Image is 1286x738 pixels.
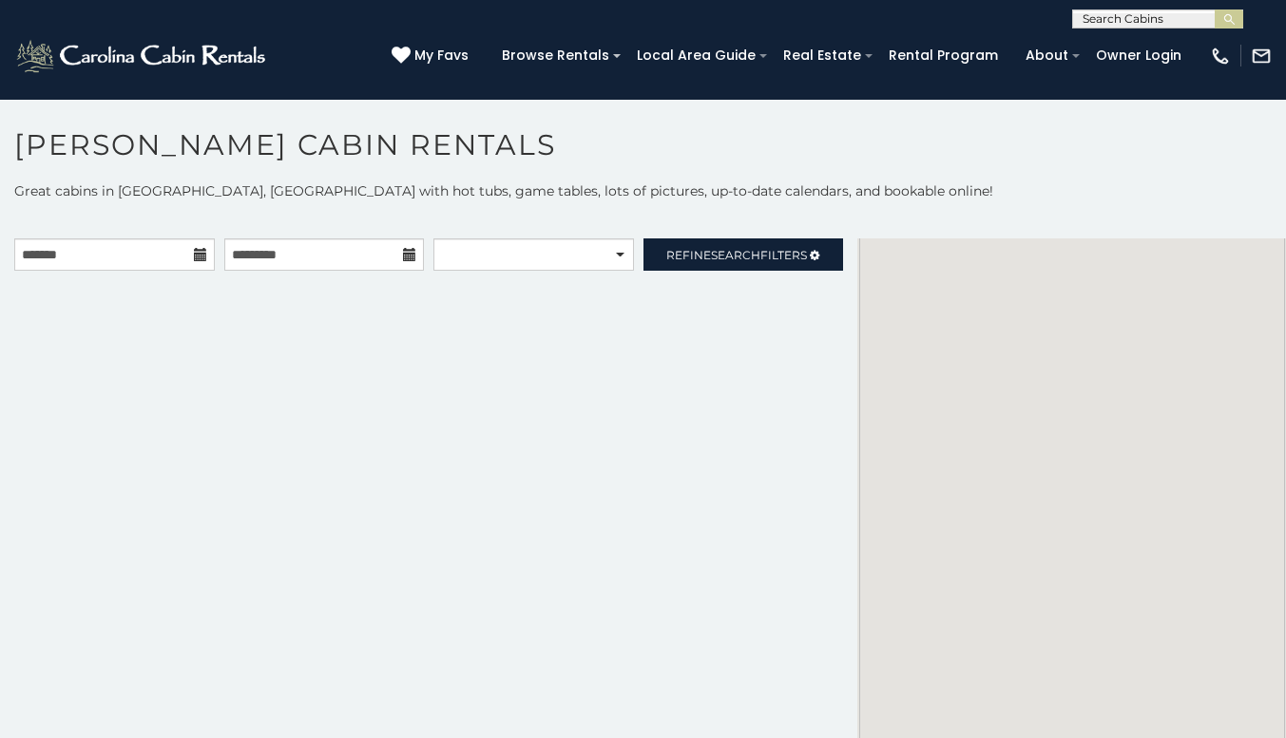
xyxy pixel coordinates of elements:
img: White-1-2.png [14,37,271,75]
img: phone-regular-white.png [1210,46,1231,66]
a: Browse Rentals [492,41,619,70]
span: Refine Filters [666,248,807,262]
a: My Favs [392,46,473,66]
span: My Favs [414,46,469,66]
a: Owner Login [1086,41,1191,70]
a: RefineSearchFilters [643,238,844,271]
span: Search [711,248,760,262]
a: Real Estate [774,41,871,70]
a: About [1016,41,1078,70]
a: Rental Program [879,41,1008,70]
img: mail-regular-white.png [1251,46,1272,66]
a: Local Area Guide [627,41,765,70]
